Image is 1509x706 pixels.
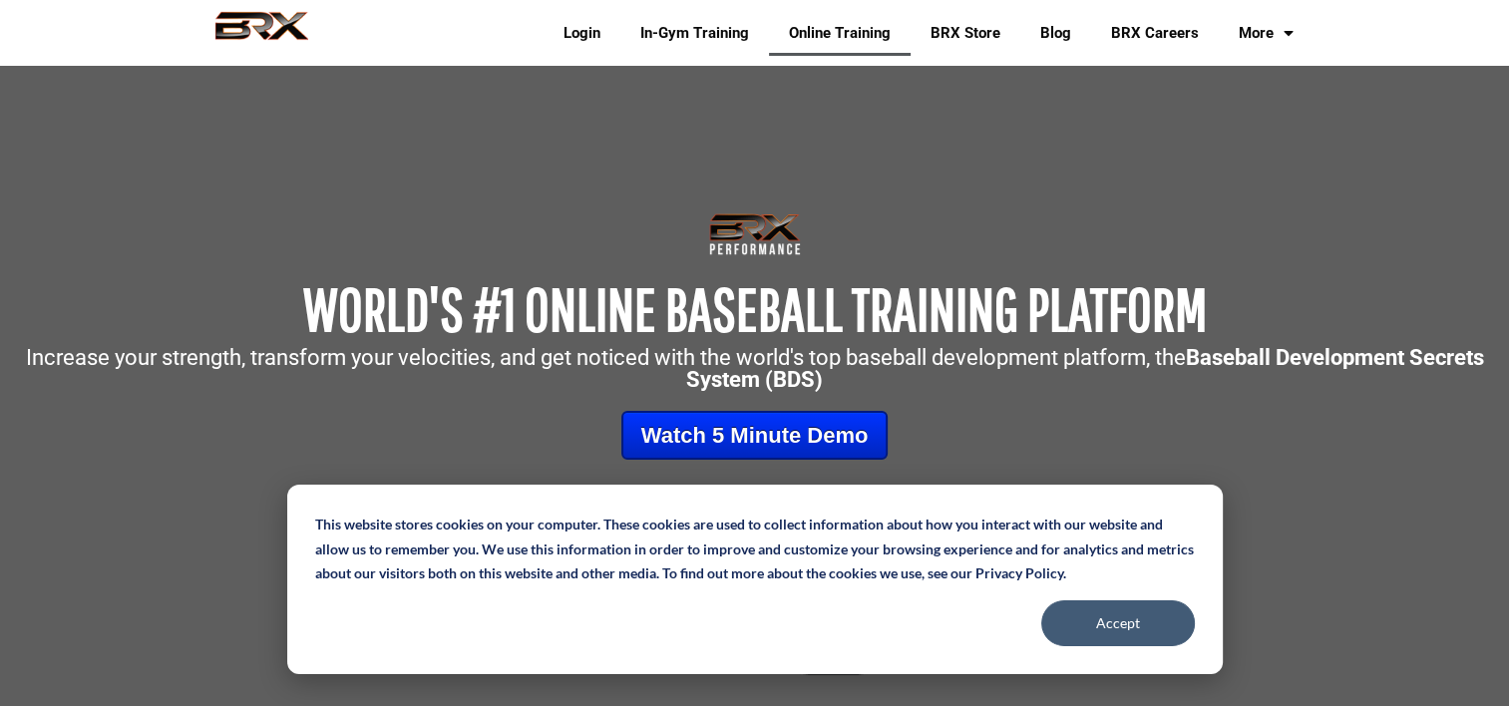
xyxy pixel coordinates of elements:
a: Watch 5 Minute Demo [621,411,889,460]
a: Login [544,10,620,56]
img: BRX Performance [196,11,327,55]
button: Accept [1041,600,1195,646]
span: WORLD'S #1 ONLINE BASEBALL TRAINING PLATFORM [303,274,1207,343]
iframe: Chat Widget [1148,500,1509,706]
strong: Baseball Development Secrets System (BDS) [686,345,1484,392]
a: BRX Store [911,10,1020,56]
p: This website stores cookies on your computer. These cookies are used to collect information about... [315,513,1195,586]
img: Mockup-2-large [596,480,913,680]
img: Transparent-Black-BRX-Logo-White-Performance [706,209,804,259]
a: More [1219,10,1314,56]
div: Navigation Menu [529,10,1314,56]
a: Online Training [769,10,911,56]
a: Blog [1020,10,1091,56]
a: BRX Careers [1091,10,1219,56]
div: Cookie banner [287,485,1223,674]
p: Increase your strength, transform your velocities, and get noticed with the world's top baseball ... [10,347,1499,391]
a: In-Gym Training [620,10,769,56]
